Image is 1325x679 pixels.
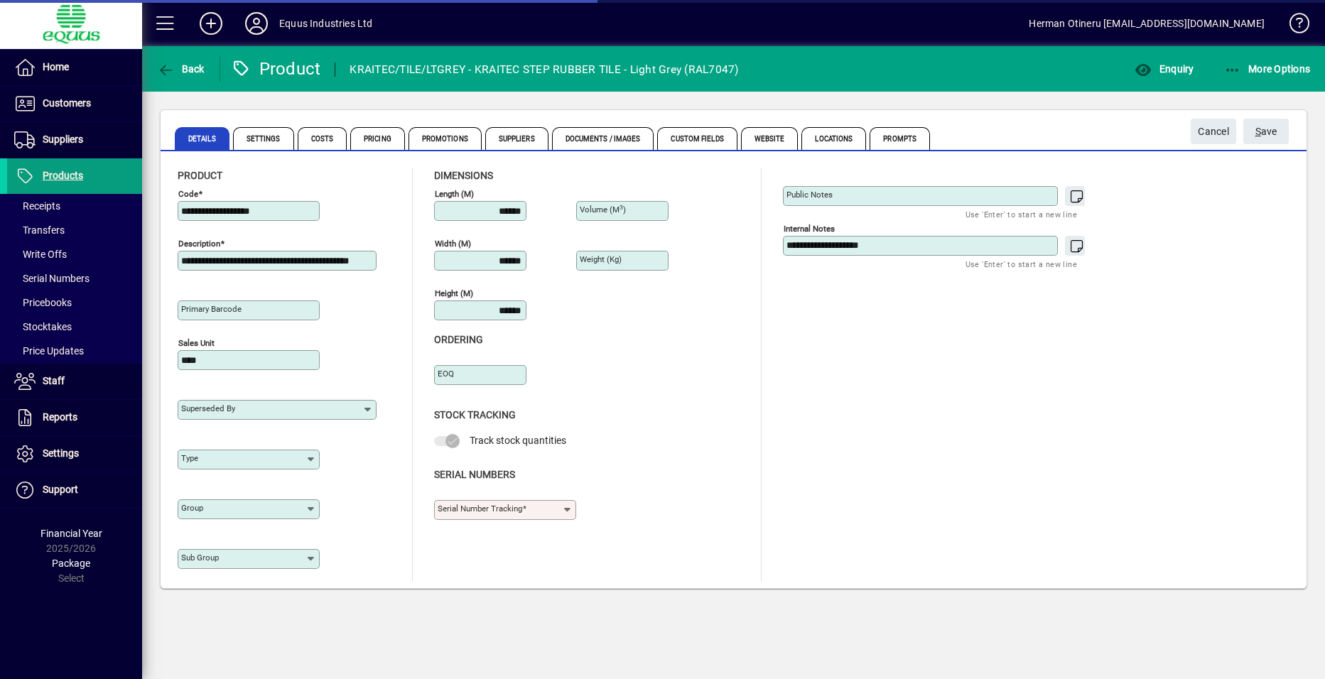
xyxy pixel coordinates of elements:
span: Settings [233,127,294,150]
a: Serial Numbers [7,266,142,290]
a: Knowledge Base [1279,3,1307,49]
span: Home [43,61,69,72]
span: ave [1255,120,1277,143]
span: Prompts [870,127,930,150]
a: Support [7,472,142,508]
span: Stocktakes [14,321,72,332]
span: Serial Numbers [434,469,515,480]
mat-label: Type [181,453,198,463]
sup: 3 [620,204,623,211]
span: Enquiry [1135,63,1194,75]
a: Reports [7,400,142,435]
app-page-header-button: Back [142,56,220,82]
span: Settings [43,447,79,459]
a: Staff [7,364,142,399]
span: S [1255,126,1261,137]
a: Write Offs [7,242,142,266]
a: Price Updates [7,339,142,363]
mat-label: Group [181,503,203,513]
mat-label: Weight (Kg) [580,254,622,264]
span: Locations [801,127,866,150]
mat-label: Primary barcode [181,304,242,314]
span: Stock Tracking [434,409,516,420]
a: Settings [7,436,142,472]
span: Details [175,127,229,150]
mat-label: EOQ [438,369,454,379]
div: KRAITEC/TILE/LTGREY - KRAITEC STEP RUBBER TILE - Light Grey (RAL7047) [350,58,738,81]
span: Financial Year [40,528,102,539]
span: Dimensions [434,170,493,181]
span: Customers [43,97,91,109]
span: Suppliers [485,127,548,150]
mat-label: Width (m) [435,239,471,249]
span: Support [43,484,78,495]
span: Staff [43,375,65,386]
span: Custom Fields [657,127,737,150]
button: Add [188,11,234,36]
div: Equus Industries Ltd [279,12,373,35]
mat-label: Sales unit [178,338,215,348]
mat-label: Description [178,239,220,249]
span: Pricebooks [14,297,72,308]
mat-label: Height (m) [435,288,473,298]
span: Product [178,170,222,181]
span: Reports [43,411,77,423]
span: Promotions [409,127,482,150]
span: Ordering [434,334,483,345]
a: Customers [7,86,142,121]
a: Stocktakes [7,315,142,339]
mat-label: Length (m) [435,189,474,199]
span: Write Offs [14,249,67,260]
a: Pricebooks [7,290,142,315]
mat-hint: Use 'Enter' to start a new line [966,206,1077,222]
mat-label: Code [178,189,198,199]
a: Transfers [7,218,142,242]
span: Website [741,127,799,150]
span: Suppliers [43,134,83,145]
span: Products [43,170,83,181]
button: Enquiry [1131,56,1197,82]
mat-hint: Use 'Enter' to start a new line [966,256,1077,272]
span: Price Updates [14,345,84,357]
span: Back [157,63,205,75]
mat-label: Superseded by [181,403,235,413]
span: Pricing [350,127,405,150]
span: Transfers [14,224,65,236]
mat-label: Serial Number tracking [438,504,522,514]
button: Cancel [1191,119,1236,144]
span: Track stock quantities [470,435,566,446]
a: Suppliers [7,122,142,158]
a: Home [7,50,142,85]
mat-label: Sub group [181,553,219,563]
button: More Options [1221,56,1314,82]
mat-label: Volume (m ) [580,205,626,214]
span: Serial Numbers [14,273,90,284]
mat-label: Internal Notes [784,224,835,234]
span: More Options [1224,63,1311,75]
a: Receipts [7,194,142,218]
span: Package [52,558,90,569]
span: Receipts [14,200,60,212]
div: Product [231,58,321,80]
span: Costs [298,127,347,150]
span: Documents / Images [552,127,654,150]
button: Profile [234,11,279,36]
span: Cancel [1198,120,1229,143]
div: Herman Otineru [EMAIL_ADDRESS][DOMAIN_NAME] [1029,12,1265,35]
mat-label: Public Notes [786,190,833,200]
button: Save [1243,119,1289,144]
button: Back [153,56,208,82]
